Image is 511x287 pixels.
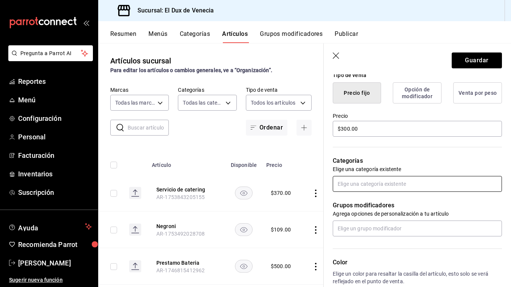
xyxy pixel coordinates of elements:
button: actions [312,226,320,234]
div: Tipo de venta [333,71,502,79]
label: Tipo de venta [246,87,312,93]
button: edit-product-location [156,222,217,230]
span: Recomienda Parrot [18,239,92,250]
th: Disponible [226,151,262,175]
span: Menú [18,95,92,105]
label: Marcas [110,87,169,93]
button: Venta por peso [453,82,502,103]
div: navigation tabs [110,30,511,43]
input: Elige un grupo modificador [333,221,502,236]
div: $ 370.00 [271,189,291,197]
h3: Sucursal: El Dux de Venecia [131,6,214,15]
input: $0.00 [333,121,502,137]
span: Configuración [18,113,92,123]
button: Menús [148,30,167,43]
button: open_drawer_menu [83,20,89,26]
p: Grupos modificadores [333,201,502,210]
button: edit-product-location [156,186,217,193]
button: Opción de modificador [393,82,442,103]
button: Precio fijo [333,82,381,103]
button: availability-product [235,187,253,199]
button: Guardar [452,52,502,68]
p: Elige un color para resaltar la casilla del artículo, esto solo se verá reflejado en el punto de ... [333,270,502,285]
span: [PERSON_NAME] [18,258,92,268]
span: Todas las marcas, Sin marca [115,99,155,106]
input: Elige una categoría existente [333,176,502,192]
span: Facturación [18,150,92,160]
button: availability-product [235,260,253,273]
span: Sugerir nueva función [9,276,92,284]
button: Categorías [180,30,210,43]
span: Todos los artículos [251,99,296,106]
label: Categorías [178,87,236,93]
span: Suscripción [18,187,92,198]
input: Buscar artículo [128,120,169,135]
span: Reportes [18,76,92,86]
th: Artículo [147,151,226,175]
strong: Para editar los artículos o cambios generales, ve a “Organización”. [110,67,272,73]
div: Artículos sucursal [110,55,171,66]
th: Precio [262,151,303,175]
span: Inventarios [18,169,92,179]
button: actions [312,263,320,270]
button: edit-product-location [156,259,217,267]
button: Artículos [222,30,248,43]
span: Ayuda [18,222,82,231]
label: Precio [333,113,502,119]
button: Grupos modificadores [260,30,323,43]
button: Pregunta a Parrot AI [8,45,93,61]
a: Pregunta a Parrot AI [5,55,93,63]
span: AR-1753843205155 [156,194,205,200]
p: Categorías [333,156,502,165]
span: Todas las categorías, Sin categoría [183,99,222,106]
button: availability-product [235,223,253,236]
div: $ 109.00 [271,226,291,233]
button: Publicar [335,30,358,43]
button: Resumen [110,30,136,43]
p: Color [333,258,502,267]
span: AR-1753492028708 [156,231,205,237]
p: Elige una categoría existente [333,165,502,173]
button: Ordenar [246,120,287,136]
span: AR-1746815412962 [156,267,205,273]
div: $ 500.00 [271,262,291,270]
button: actions [312,190,320,197]
p: Agrega opciones de personalización a tu artículo [333,210,502,218]
span: Personal [18,132,92,142]
span: Pregunta a Parrot AI [20,49,81,57]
